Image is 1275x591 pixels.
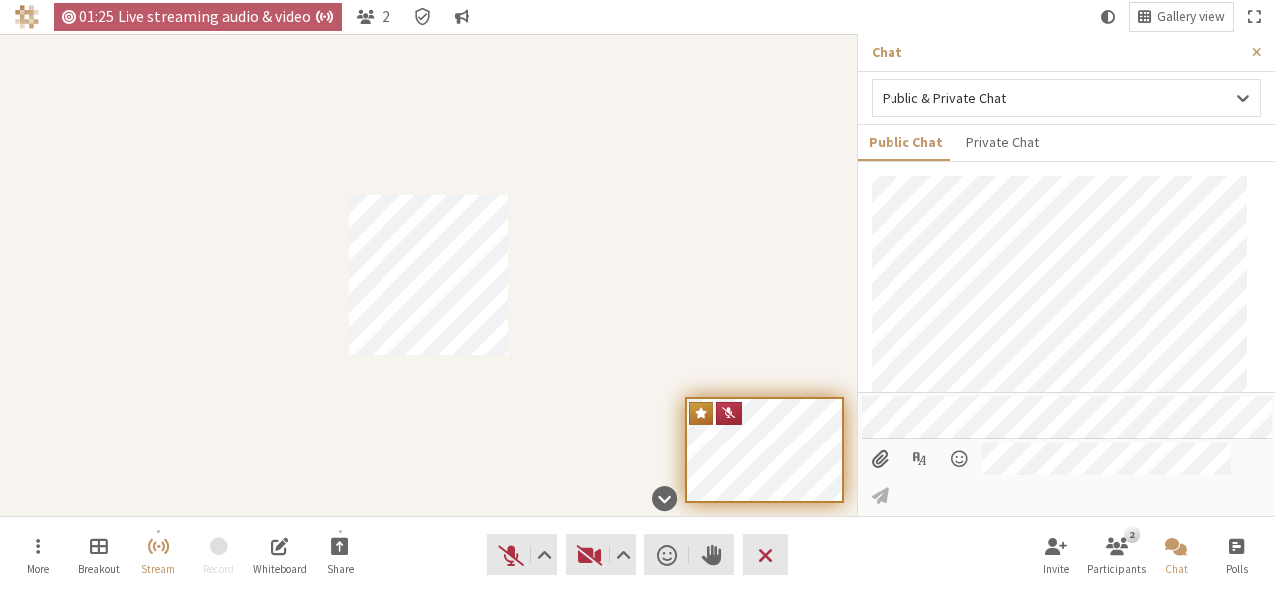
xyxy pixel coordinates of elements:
button: Unable to start recording without first stopping streaming [191,528,247,582]
button: Conversation [447,3,477,31]
span: Polls [1226,563,1248,575]
button: Unmute (Alt+A) [487,534,557,575]
img: Iotum [15,5,39,29]
span: Chat [1165,563,1188,575]
span: Participants [1087,563,1146,575]
button: Public Chat [858,125,954,159]
div: Meeting details Encryption enabled [405,3,440,31]
span: 01:25 [79,8,114,25]
button: Open poll [1209,528,1265,582]
button: Using system theme [1093,3,1123,31]
button: Open shared whiteboard [252,528,308,582]
span: More [27,563,49,575]
span: Whiteboard [253,563,307,575]
span: Stream [141,563,175,575]
button: Close chat [1148,528,1204,582]
span: Record [203,563,234,575]
span: Share [327,563,354,575]
button: Start sharing [312,528,368,582]
button: Invite participants (Alt+I) [1028,528,1084,582]
button: Open participant list [349,3,398,31]
span: Breakout [78,563,120,575]
button: Change layout [1130,3,1233,31]
span: Live streaming audio & video [118,8,334,25]
button: Open participant list [1089,528,1145,582]
button: Send message [862,479,898,513]
button: Fullscreen [1240,3,1268,31]
button: Raise hand [689,534,734,575]
button: Audio settings [531,534,556,575]
button: Start video (Alt+V) [566,534,636,575]
div: Timer [54,3,342,31]
button: Stop streaming [130,528,186,582]
button: Open menu [942,443,979,476]
button: Open menu [10,528,66,582]
span: Public & Private Chat [883,89,1006,107]
button: Video setting [611,534,636,575]
span: 2 [382,8,390,25]
span: Invite [1043,563,1069,575]
button: Close sidebar [1238,34,1275,71]
button: Manage Breakout Rooms [71,528,127,582]
button: Hide [645,476,684,521]
button: Show formatting [901,443,938,476]
p: Chat [872,42,1238,63]
button: Private Chat [954,125,1049,159]
span: Gallery view [1157,10,1225,25]
button: End or leave meeting [743,534,788,575]
span: Auto broadcast is active [315,9,334,25]
button: Send a reaction [644,534,689,575]
div: 2 [1124,526,1139,542]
